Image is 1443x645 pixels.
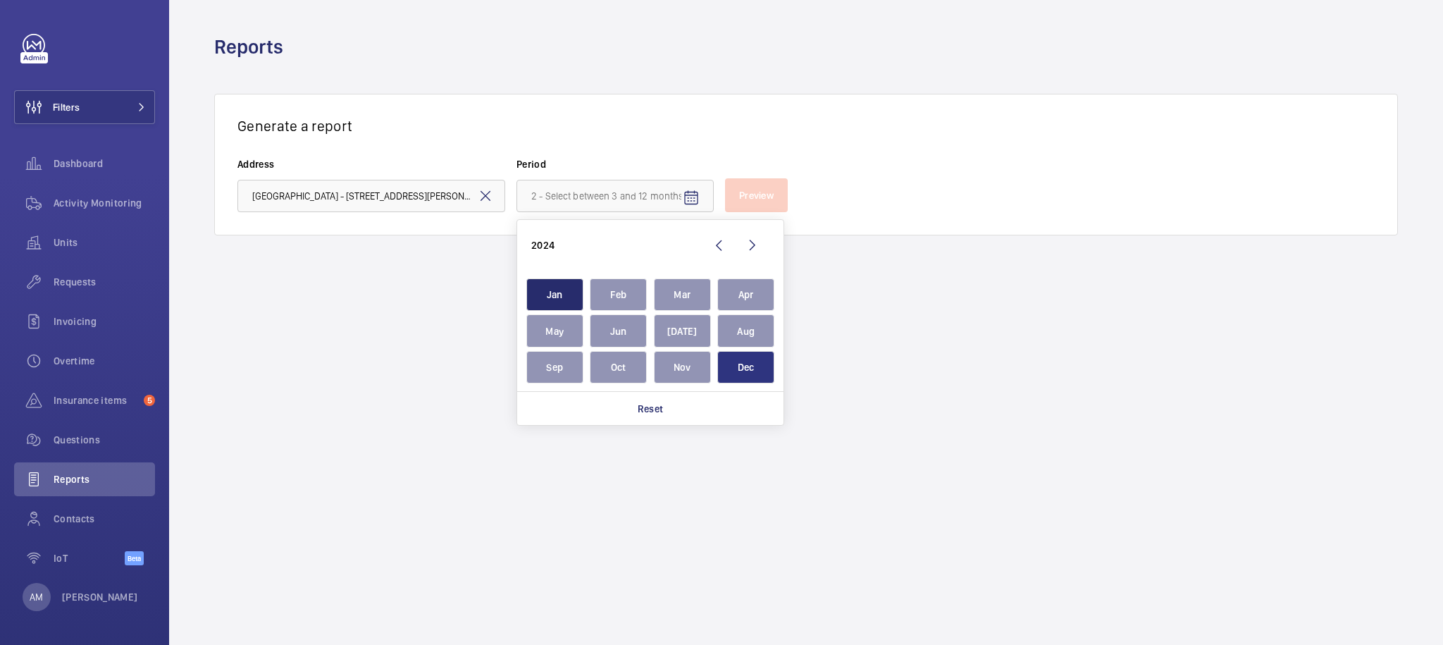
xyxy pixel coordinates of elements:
span: Aug [717,314,774,348]
span: Overtime [54,354,155,368]
h3: Generate a report [237,117,1375,135]
button: novembre 2024 [650,349,714,386]
button: mars 2024 [650,276,714,313]
span: Filters [53,100,80,114]
button: octobre 2024 [587,349,651,386]
span: Apr [717,278,774,312]
button: décembre 2024 [714,349,779,386]
button: janvier 2024 [523,276,587,313]
button: septembre 2024 [523,349,587,386]
span: May [526,314,583,348]
p: AM [30,590,43,604]
span: Nov [654,351,711,384]
span: Activity Monitoring [54,196,155,210]
span: Oct [590,351,647,384]
span: 5 [144,395,155,406]
span: IoT [54,551,125,565]
button: Preview [725,178,788,212]
span: Jan [526,278,583,312]
p: Reset [638,402,664,416]
span: Dashboard [54,156,155,171]
span: Reports [54,472,155,486]
span: Dec [717,351,774,384]
input: 1 - Type the relevant address [237,180,505,212]
button: août 2024 [714,313,779,350]
span: Feb [590,278,647,312]
span: Contacts [54,512,155,526]
button: février 2024 [587,276,651,313]
input: 2 - Select between 3 and 12 months [516,180,714,212]
div: 2024 [531,238,555,252]
span: Mar [654,278,711,312]
label: Period [516,157,714,171]
span: Jun [590,314,647,348]
span: Units [54,235,155,250]
button: Filters [14,90,155,124]
span: Invoicing [54,314,155,328]
button: avril 2024 [714,276,779,313]
span: Beta [125,551,144,565]
span: Sep [526,351,583,384]
span: [DATE] [654,314,711,348]
button: juin 2024 [587,313,651,350]
button: mai 2024 [523,313,587,350]
h1: Reports [214,34,292,60]
span: Preview [739,190,774,201]
span: Questions [54,433,155,447]
span: Insurance items [54,393,138,407]
span: Requests [54,275,155,289]
button: juillet 2024 [650,313,714,350]
label: Address [237,157,505,171]
button: Open calendar [674,181,708,215]
p: [PERSON_NAME] [62,590,138,604]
